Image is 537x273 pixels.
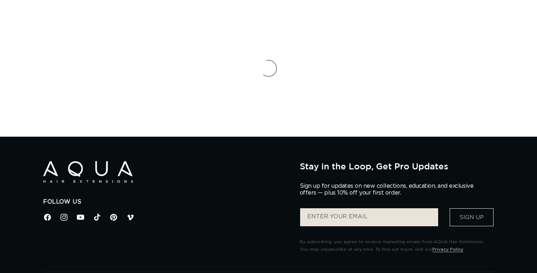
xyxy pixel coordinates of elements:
p: Sign up for updates on new collections, education, and exclusive offers — plus 10% off your first... [300,183,479,196]
p: By subscribing, you agree to receive marketing emails from AQUA Hair Extensions. You may unsubscr... [300,238,494,254]
button: Sign Up [450,208,494,226]
input: ENTER YOUR EMAIL [300,208,438,226]
h2: Follow Us [43,198,289,206]
a: Privacy Policy [432,247,463,251]
h2: Stay in the Loop, Get Pro Updates [300,161,494,171]
img: Aqua Hair Extensions [43,161,133,183]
